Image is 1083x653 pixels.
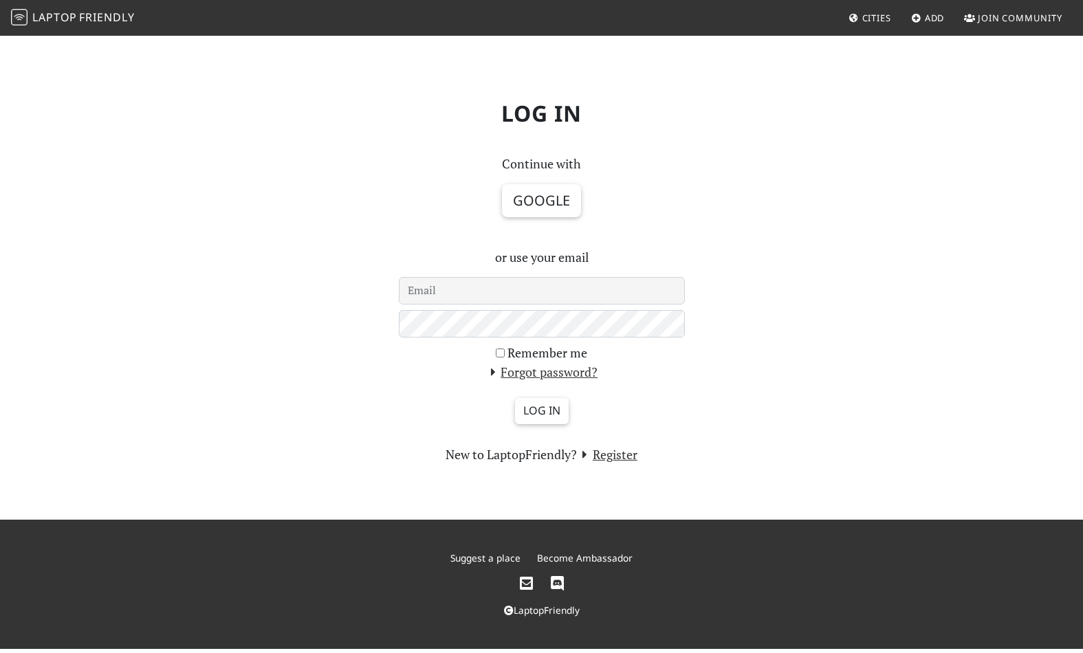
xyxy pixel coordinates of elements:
[11,6,135,30] a: LaptopFriendly LaptopFriendly
[504,604,580,617] a: LaptopFriendly
[507,343,587,363] label: Remember me
[450,551,521,564] a: Suggest a place
[79,10,134,25] span: Friendly
[925,12,945,24] span: Add
[11,9,28,25] img: LaptopFriendly
[88,89,996,137] h1: Log in
[32,10,77,25] span: Laptop
[502,184,581,217] button: Google
[577,446,637,463] a: Register
[959,5,1068,30] a: Join Community
[906,5,950,30] a: Add
[399,277,685,305] input: Email
[399,445,685,465] section: New to LaptopFriendly?
[399,247,685,267] p: or use your email
[485,364,598,380] a: Forgot password?
[399,154,685,174] p: Continue with
[862,12,891,24] span: Cities
[978,12,1062,24] span: Join Community
[843,5,897,30] a: Cities
[515,398,569,424] input: Log in
[537,551,633,564] a: Become Ambassador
